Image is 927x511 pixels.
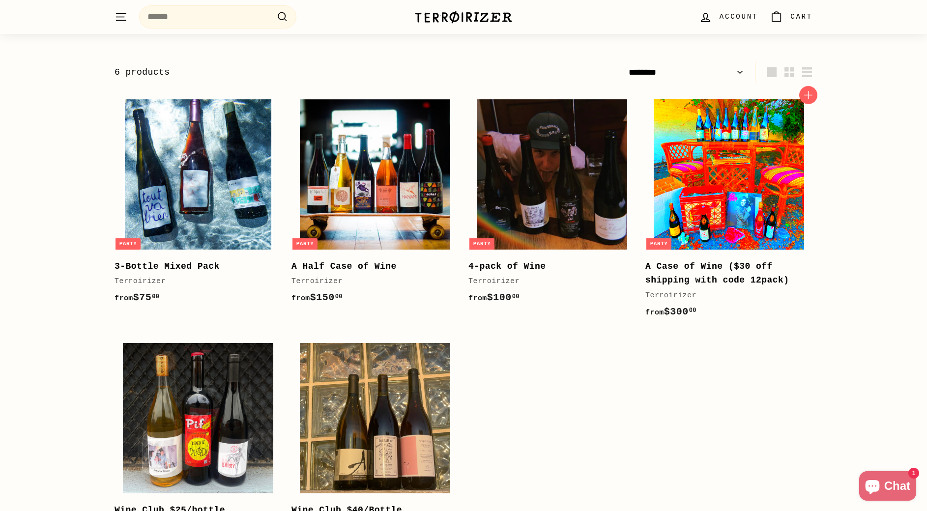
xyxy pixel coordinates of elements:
[512,293,520,300] sup: 00
[645,309,664,317] span: from
[790,11,812,22] span: Cart
[115,91,282,316] a: Party 3-Bottle Mixed Pack Terroirizer
[291,276,449,287] div: Terroirizer
[468,261,546,271] b: 4-pack of Wine
[645,306,696,317] span: $300
[469,238,495,250] div: Party
[468,294,487,303] span: from
[764,2,818,31] a: Cart
[291,91,459,316] a: Party A Half Case of Wine Terroirizer
[115,292,159,303] span: $75
[645,290,803,302] div: Terroirizer
[292,238,318,250] div: Party
[116,238,141,250] div: Party
[291,294,310,303] span: from
[115,261,220,271] b: 3-Bottle Mixed Pack
[468,91,636,316] a: Party 4-pack of Wine Terroirizer
[720,11,758,22] span: Account
[468,292,520,303] span: $100
[856,471,919,503] inbox-online-store-chat: Shopify online store chat
[115,65,463,80] div: 6 products
[291,261,397,271] b: A Half Case of Wine
[645,91,812,330] a: Party A Case of Wine ($30 off shipping with code 12pack) Terroirizer
[335,293,343,300] sup: 00
[291,292,343,303] span: $150
[645,261,789,285] b: A Case of Wine ($30 off shipping with code 12pack)
[468,276,626,287] div: Terroirizer
[115,276,272,287] div: Terroirizer
[115,294,133,303] span: from
[152,293,159,300] sup: 00
[646,238,672,250] div: Party
[693,2,764,31] a: Account
[689,307,696,314] sup: 00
